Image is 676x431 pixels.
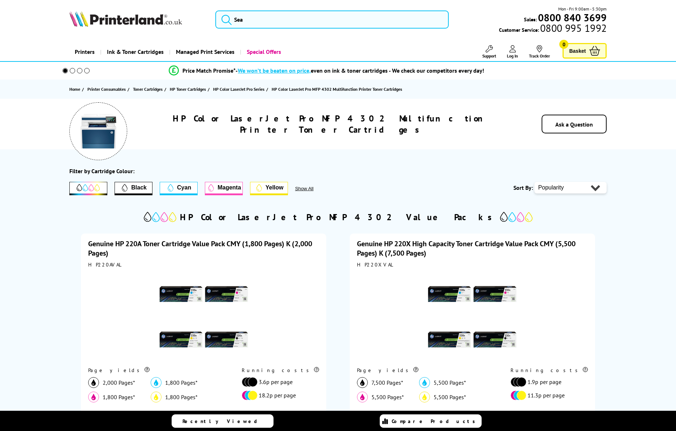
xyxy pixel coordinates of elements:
[103,393,135,401] span: 1,800 Pages*
[236,67,484,74] div: - even on ink & toner cartridges - We check our competitors every day!
[88,377,99,388] img: black_icon.svg
[482,45,496,59] a: Support
[149,113,515,135] h1: HP Color LaserJet Pro MFP 4302 Multifunction Printer Toner Cartridges
[559,40,568,49] span: 0
[371,393,404,401] span: 5,500 Pages*
[177,184,191,191] span: Cyan
[242,391,315,400] li: 18.2p per page
[507,53,518,59] span: Log In
[482,53,496,59] span: Support
[88,261,319,268] div: HP220AVAL
[88,367,227,374] div: Page yields
[215,10,449,29] input: Sea
[539,25,607,31] span: 0800 995 1992
[238,67,311,74] span: We won’t be beaten on price,
[69,43,100,61] a: Printers
[250,182,288,195] button: Yellow
[172,414,274,428] a: Recently Viewed
[213,85,264,93] span: HP Color LaserJet Pro Series
[213,85,266,93] a: HP Color LaserJet Pro Series
[242,377,315,387] li: 3.6p per page
[529,45,550,59] a: Track Order
[357,239,576,258] a: Genuine HP 220X High Capacity Toner Cartridge Value Pack CMY (5,500 Pages) K (7,500 Pages)
[240,43,287,61] a: Special Offers
[511,391,584,400] li: 11.3p per page
[151,377,162,388] img: cyan_icon.svg
[380,414,482,428] a: Compare Products
[507,45,518,59] a: Log In
[169,43,240,61] a: Managed Print Services
[371,379,403,386] span: 7,500 Pages*
[100,43,169,61] a: Ink & Toner Cartridges
[511,367,588,374] div: Running costs
[357,367,495,374] div: Page yields
[131,184,147,191] span: Black
[266,184,284,191] span: Yellow
[159,272,249,362] img: HP 220A Toner Cartridge Value Pack CMY (1,800 Pages) K (2,000 Pages)
[87,85,126,93] span: Printer Consumables
[218,184,241,191] span: Magenta
[69,167,134,175] div: Filter by Cartridge Colour:
[69,11,182,27] img: Printerland Logo
[357,392,368,402] img: magenta_icon.svg
[555,121,593,128] a: Ask a Question
[513,184,533,191] span: Sort By:
[115,182,152,195] button: Filter by Black
[537,14,607,21] a: 0800 840 3699
[80,113,116,149] img: HP Color LaserJet Pro MFP 4302 Multifunction Printer Toner Cartridges
[499,25,607,33] span: Customer Service:
[419,392,430,402] img: yellow_icon.svg
[69,11,206,28] a: Printerland Logo
[295,186,333,191] button: Show All
[170,85,206,93] span: HP Toner Cartridges
[151,392,162,402] img: yellow_icon.svg
[170,85,208,93] a: HP Toner Cartridges
[357,377,368,388] img: black_icon.svg
[180,212,496,223] h2: HP Color LaserJet Pro MFP 4302 Value Packs
[133,85,164,93] a: Toner Cartridges
[205,182,243,195] button: Magenta
[69,85,82,93] a: Home
[524,16,537,23] span: Sales:
[434,393,466,401] span: 5,500 Pages*
[182,67,236,74] span: Price Match Promise*
[434,379,466,386] span: 5,500 Pages*
[569,46,586,56] span: Basket
[558,5,607,12] span: Mon - Fri 9:00am - 5:30pm
[427,272,517,362] img: HP 220X High Capacity Toner Cartridge Value Pack CMY (5,500 Pages) K (7,500 Pages)
[357,261,588,268] div: HP220XVAL
[538,11,607,24] b: 0800 840 3699
[165,379,198,386] span: 1,800 Pages*
[392,418,479,424] span: Compare Products
[165,393,198,401] span: 1,800 Pages*
[88,392,99,402] img: magenta_icon.svg
[242,367,319,374] div: Running costs
[182,418,264,424] span: Recently Viewed
[511,377,584,387] li: 1.9p per page
[107,43,164,61] span: Ink & Toner Cartridges
[133,85,163,93] span: Toner Cartridges
[419,377,430,388] img: cyan_icon.svg
[87,85,128,93] a: Printer Consumables
[103,379,135,386] span: 2,000 Pages*
[88,239,312,258] a: Genuine HP 220A Toner Cartridge Value Pack CMY (1,800 Pages) K (2,000 Pages)
[563,43,607,59] a: Basket 0
[160,182,198,195] button: Cyan
[53,64,601,77] li: modal_Promise
[272,86,402,92] span: HP Color LaserJet Pro MFP 4302 Multifunction Printer Toner Cartridges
